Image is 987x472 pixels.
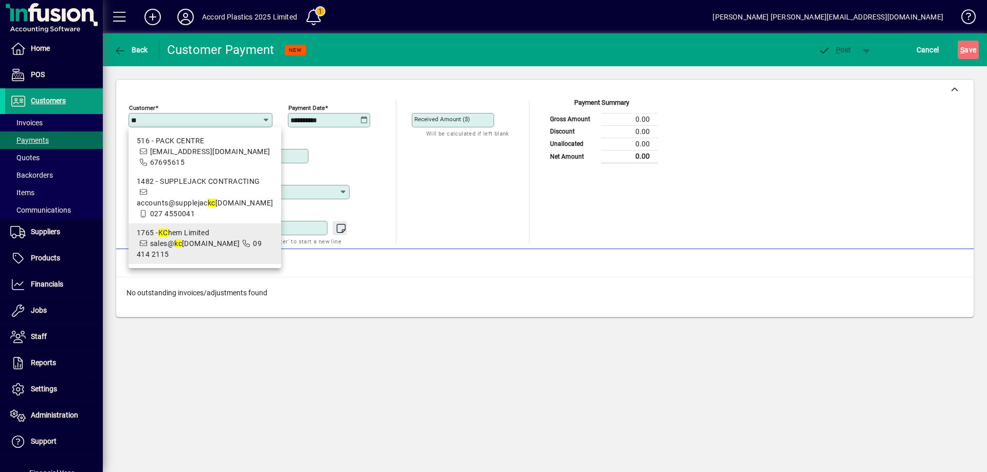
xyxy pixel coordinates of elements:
[5,131,103,149] a: Payments
[5,429,103,455] a: Support
[5,36,103,62] a: Home
[818,46,851,54] span: ost
[601,113,658,125] td: 0.00
[31,70,45,79] span: POS
[5,376,103,402] a: Settings
[545,113,601,125] td: Gross Amount
[601,138,658,150] td: 0.00
[129,104,155,111] mat-label: Customer
[261,235,341,247] mat-hint: Use 'Enter' to start a new line
[129,131,281,172] mat-option: 516 - PACK CENTRE
[150,210,195,218] span: 027 4550041
[103,41,159,59] app-page-header-button: Back
[601,150,658,163] td: 0.00
[5,324,103,350] a: Staff
[917,42,939,58] span: Cancel
[958,41,979,59] button: Save
[813,41,856,59] button: Post
[5,298,103,324] a: Jobs
[545,138,601,150] td: Unallocated
[10,136,49,144] span: Payments
[137,176,273,187] div: 1482 - SUPPLEJACK CONTRACTING
[545,98,658,113] div: Payment Summary
[129,172,281,223] mat-option: 1482 - SUPPLEJACK CONTRACTING
[545,100,658,164] app-page-summary-card: Payment Summary
[10,206,71,214] span: Communications
[836,46,840,54] span: P
[150,147,270,156] span: [EMAIL_ADDRESS][DOMAIN_NAME]
[116,277,974,309] div: No outstanding invoices/adjustments found
[158,229,168,237] em: KC
[167,42,275,58] div: Customer Payment
[545,150,601,163] td: Net Amount
[601,125,658,138] td: 0.00
[31,280,63,288] span: Financials
[545,125,601,138] td: Discount
[712,9,943,25] div: [PERSON_NAME] [PERSON_NAME][EMAIL_ADDRESS][DOMAIN_NAME]
[5,272,103,297] a: Financials
[174,239,182,248] em: kc
[5,403,103,428] a: Administration
[5,62,103,88] a: POS
[150,239,240,248] span: sales@ [DOMAIN_NAME]
[954,2,974,35] a: Knowledge Base
[914,41,942,59] button: Cancel
[10,154,40,162] span: Quotes
[10,188,34,197] span: Items
[5,219,103,245] a: Suppliers
[31,97,66,105] span: Customers
[208,199,215,207] em: kc
[5,149,103,166] a: Quotes
[31,411,78,419] span: Administration
[289,47,302,53] span: NEW
[288,104,325,111] mat-label: Payment Date
[137,199,273,207] span: accounts@supplejac [DOMAIN_NAME]
[5,114,103,131] a: Invoices
[136,8,169,26] button: Add
[5,166,103,184] a: Backorders
[31,44,50,52] span: Home
[10,171,53,179] span: Backorders
[5,246,103,271] a: Products
[31,332,47,341] span: Staff
[31,437,57,445] span: Support
[202,9,297,25] div: Accord Plastics 2025 Limited
[31,385,57,393] span: Settings
[150,158,185,166] span: 67695615
[137,228,273,238] div: 1765 - hem Limited
[414,116,470,123] mat-label: Received Amount ($)
[10,119,43,127] span: Invoices
[31,358,56,367] span: Reports
[31,228,60,236] span: Suppliers
[169,8,202,26] button: Profile
[31,306,47,314] span: Jobs
[129,223,281,264] mat-option: 1765 - KChem Limited
[31,254,60,262] span: Products
[426,127,509,139] mat-hint: Will be calculated if left blank
[137,136,273,146] div: 516 - PACK CENTRE
[114,46,148,54] span: Back
[5,350,103,376] a: Reports
[960,46,964,54] span: S
[5,201,103,219] a: Communications
[111,41,151,59] button: Back
[5,184,103,201] a: Items
[960,42,976,58] span: ave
